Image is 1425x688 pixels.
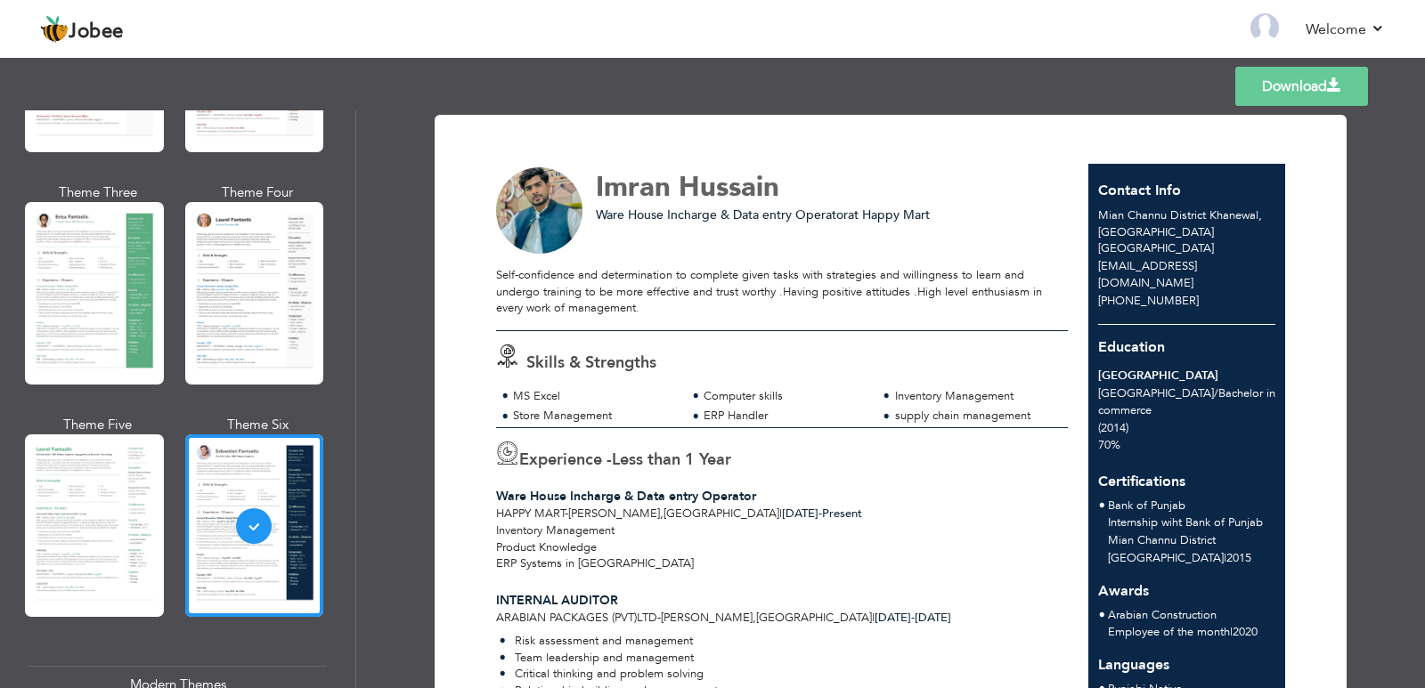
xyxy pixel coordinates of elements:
[1108,498,1185,514] span: Bank of Punjab
[1235,67,1368,106] a: Download
[1108,624,1230,640] span: Employee of the month
[1098,240,1214,256] span: [GEOGRAPHIC_DATA]
[1098,258,1197,291] span: [EMAIL_ADDRESS][DOMAIN_NAME]
[664,506,779,522] span: [GEOGRAPHIC_DATA]
[1224,550,1226,566] span: |
[496,592,618,609] span: INTERNAL AUDITOR
[496,610,657,626] span: ARABIAN PACKAGES (Pvt)Ltd
[28,416,167,434] div: Theme Five
[875,610,951,626] span: [DATE]
[519,449,612,471] span: Experience -
[1108,514,1275,567] p: Internship wiht Bank of Punjab Mian Channu District [GEOGRAPHIC_DATA] 2015
[496,506,565,522] span: Happy Mart
[875,610,915,626] span: [DATE]
[1098,181,1181,200] span: Contact Info
[28,183,167,202] div: Theme Three
[596,206,848,223] span: Ware House Incharge & Data entry Operator
[1250,13,1279,42] img: Profile Img
[1230,624,1233,640] span: |
[1098,293,1199,309] span: [PHONE_NUMBER]
[500,650,739,667] li: Team leadership and management
[661,610,753,626] span: [PERSON_NAME]
[1098,207,1258,223] span: Mian Channu District Khanewal
[1098,458,1185,492] span: Certifications
[496,488,756,505] span: Ware House Incharge & Data entry Operator
[1088,207,1286,257] div: [GEOGRAPHIC_DATA]
[779,506,782,522] span: |
[1214,385,1218,401] span: /
[1098,437,1120,453] span: 70%
[189,416,328,434] div: Theme Six
[1233,624,1258,640] span: 2020
[753,610,756,626] span: ,
[756,610,872,626] span: [GEOGRAPHIC_DATA]
[596,168,671,206] span: Imran
[513,408,676,425] div: Store Management
[1098,568,1149,602] span: Awards
[1108,607,1217,623] span: Arabian Construction
[568,506,660,522] span: [PERSON_NAME]
[1098,642,1169,676] span: Languages
[69,22,124,42] span: Jobee
[782,506,822,522] span: [DATE]
[526,352,656,374] span: Skills & Strengths
[679,168,779,206] span: Hussain
[496,167,583,255] img: No image
[895,408,1058,425] div: supply chain management
[1098,337,1165,357] span: Education
[40,15,124,44] a: Jobee
[657,610,661,626] span: -
[660,506,664,522] span: ,
[895,388,1058,405] div: Inventory Management
[782,506,862,522] span: Present
[872,610,875,626] span: |
[565,506,568,522] span: -
[1098,368,1275,384] div: [GEOGRAPHIC_DATA]
[500,633,739,650] li: Risk assessment and management
[1098,420,1128,436] span: (2014)
[189,183,328,202] div: Theme Four
[1258,207,1262,223] span: ,
[848,206,930,223] span: at Happy Mart
[911,610,915,626] span: -
[1098,385,1275,418] span: [GEOGRAPHIC_DATA] Bachelor in commerce
[704,408,867,425] div: ERP Handler
[496,267,1068,317] div: Self-confidence and determination to complete given tasks with strategies and willingness to lear...
[40,15,69,44] img: jobee.io
[513,388,676,405] div: MS Excel
[818,506,822,522] span: -
[496,522,1068,572] p: Inventory Management Product Knowledge ERP Systems in [GEOGRAPHIC_DATA]
[612,449,731,472] label: Less than 1 Year
[704,388,867,405] div: Computer skills
[1306,19,1385,40] a: Welcome
[500,666,739,683] li: Critical thinking and problem solving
